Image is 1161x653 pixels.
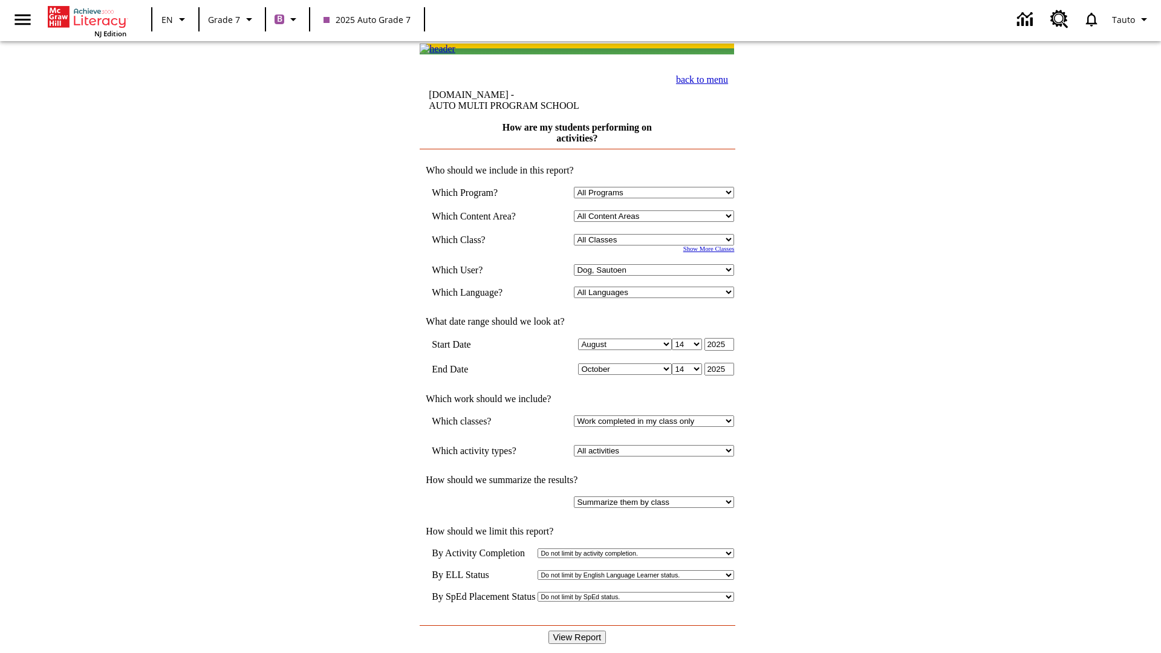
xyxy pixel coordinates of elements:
span: NJ Edition [94,29,126,38]
td: How should we limit this report? [420,526,734,537]
span: EN [161,13,173,26]
nobr: Which Content Area? [432,211,516,221]
img: header [420,44,455,54]
button: Open side menu [5,2,41,37]
span: 2025 Auto Grade 7 [324,13,411,26]
td: Which activity types? [432,445,533,456]
a: Notifications [1076,4,1107,35]
nobr: AUTO MULTI PROGRAM SCHOOL [429,100,579,111]
a: Resource Center, Will open in new tab [1043,3,1076,36]
td: Which User? [432,264,533,276]
button: Boost Class color is purple. Change class color [270,8,305,30]
td: Which Class? [432,234,533,245]
a: Show More Classes [683,245,735,252]
td: By SpEd Placement Status [432,591,535,602]
button: Language: EN, Select a language [156,8,195,30]
a: Data Center [1010,3,1043,36]
input: View Report [548,631,607,644]
a: How are my students performing on activities? [502,122,652,143]
td: By ELL Status [432,570,535,580]
button: Grade: Grade 7, Select a grade [203,8,261,30]
td: Who should we include in this report? [420,165,734,176]
div: Home [48,4,126,38]
td: By Activity Completion [432,548,535,559]
td: Which classes? [432,415,533,427]
td: [DOMAIN_NAME] - [429,89,614,111]
td: What date range should we look at? [420,316,734,327]
td: Start Date [432,338,533,351]
td: Which Program? [432,187,533,198]
td: Which work should we include? [420,394,734,404]
a: back to menu [676,74,728,85]
td: How should we summarize the results? [420,475,734,486]
td: Which Language? [432,287,533,298]
td: End Date [432,363,533,375]
span: B [277,11,282,27]
span: Grade 7 [208,13,240,26]
span: Tauto [1112,13,1135,26]
button: Profile/Settings [1107,8,1156,30]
